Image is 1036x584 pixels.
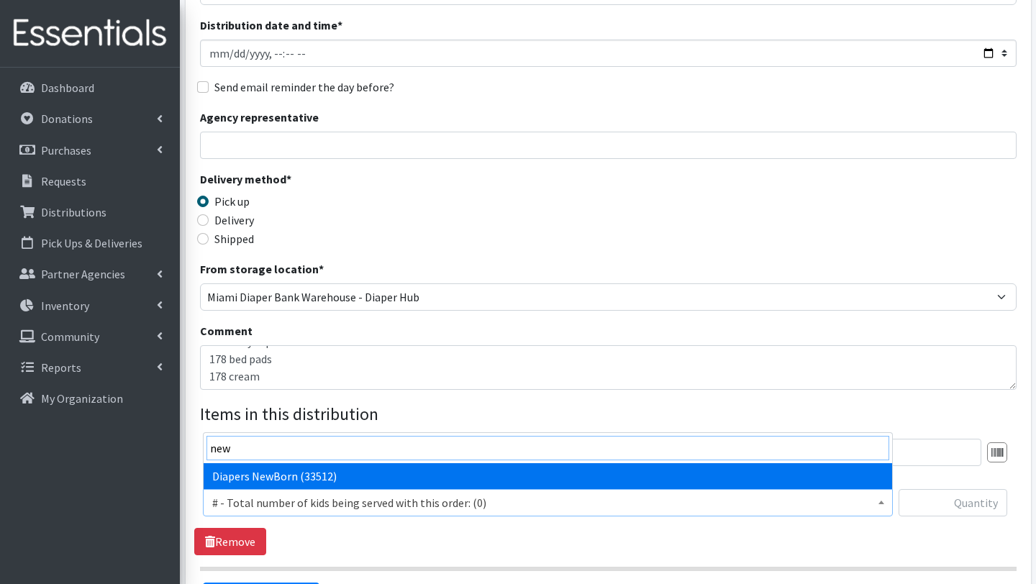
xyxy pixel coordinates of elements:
[6,260,174,288] a: Partner Agencies
[6,9,174,58] img: HumanEssentials
[200,17,342,34] label: Distribution date and time
[41,391,123,406] p: My Organization
[319,262,324,276] abbr: required
[214,78,394,96] label: Send email reminder the day before?
[41,236,142,250] p: Pick Ups & Deliveries
[6,353,174,382] a: Reports
[6,167,174,196] a: Requests
[214,230,254,247] label: Shipped
[41,360,81,375] p: Reports
[41,111,93,126] p: Donations
[212,493,883,513] span: # - Total number of kids being served with this order: (0)
[6,384,174,413] a: My Organization
[214,193,250,210] label: Pick up
[41,329,99,344] p: Community
[6,198,174,227] a: Distributions
[200,401,1017,427] legend: Items in this distribution
[41,174,86,188] p: Requests
[200,322,253,339] label: Comment
[6,104,174,133] a: Donations
[337,18,342,32] abbr: required
[214,211,254,229] label: Delivery
[6,322,174,351] a: Community
[200,109,319,126] label: Agency representative
[204,463,892,489] li: Diapers NewBorn (33512)
[41,267,125,281] p: Partner Agencies
[41,205,106,219] p: Distributions
[194,528,266,555] a: Remove
[200,170,404,193] legend: Delivery method
[41,81,94,95] p: Dashboard
[41,298,89,313] p: Inventory
[6,229,174,257] a: Pick Ups & Deliveries
[286,172,291,186] abbr: required
[200,260,324,278] label: From storage location
[6,136,174,165] a: Purchases
[6,73,174,102] a: Dashboard
[41,143,91,158] p: Purchases
[899,489,1007,516] input: Quantity
[203,489,893,516] span: # - Total number of kids being served with this order: (0)
[6,291,174,320] a: Inventory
